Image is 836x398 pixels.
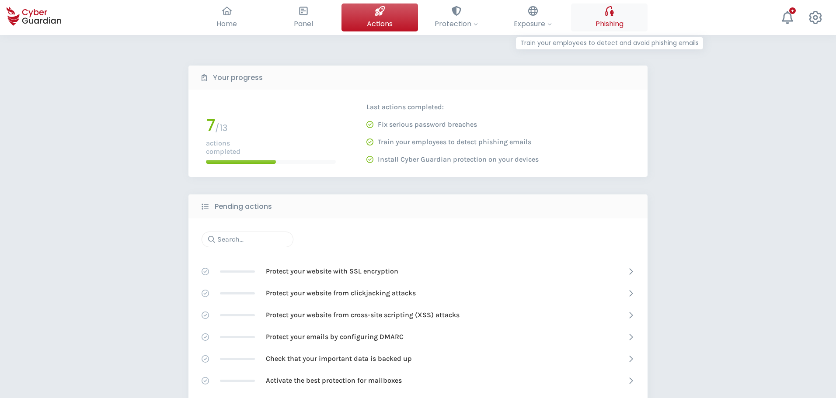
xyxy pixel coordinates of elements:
p: Protect your website with SSL encryption [266,266,398,276]
span: Actions [367,18,393,29]
p: actions [206,139,336,147]
p: Install Cyber Guardian protection on your devices [378,155,539,164]
p: Check that your important data is backed up [266,354,412,363]
span: Panel [294,18,313,29]
b: Pending actions [215,201,272,212]
div: + [789,7,796,14]
input: Search... [202,232,293,247]
button: Protection [418,3,495,31]
p: Activate the best protection for mailboxes [266,376,402,385]
button: Panel [265,3,341,31]
p: Last actions completed: [366,103,539,111]
p: Protect your website from clickjacking attacks [266,288,416,298]
b: Your progress [213,73,263,83]
button: Actions [341,3,418,31]
h1: 7 [206,117,215,134]
p: Protect your emails by configuring DMARC [266,332,404,342]
span: Phishing [596,18,624,29]
p: Train your employees to detect phishing emails [378,138,531,146]
span: Home [216,18,237,29]
p: Fix serious password breaches [378,120,477,129]
span: / 13 [215,122,227,134]
button: Exposure [495,3,571,31]
button: PhishingTrain your employees to detect and avoid phishing emails [571,3,648,31]
p: Protect your website from cross-site scripting (XSS) attacks [266,310,460,320]
button: Home [188,3,265,31]
p: completed [206,147,336,156]
p: Train your employees to detect and avoid phishing emails [516,37,703,49]
span: Exposure [514,18,552,29]
span: Protection [435,18,478,29]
